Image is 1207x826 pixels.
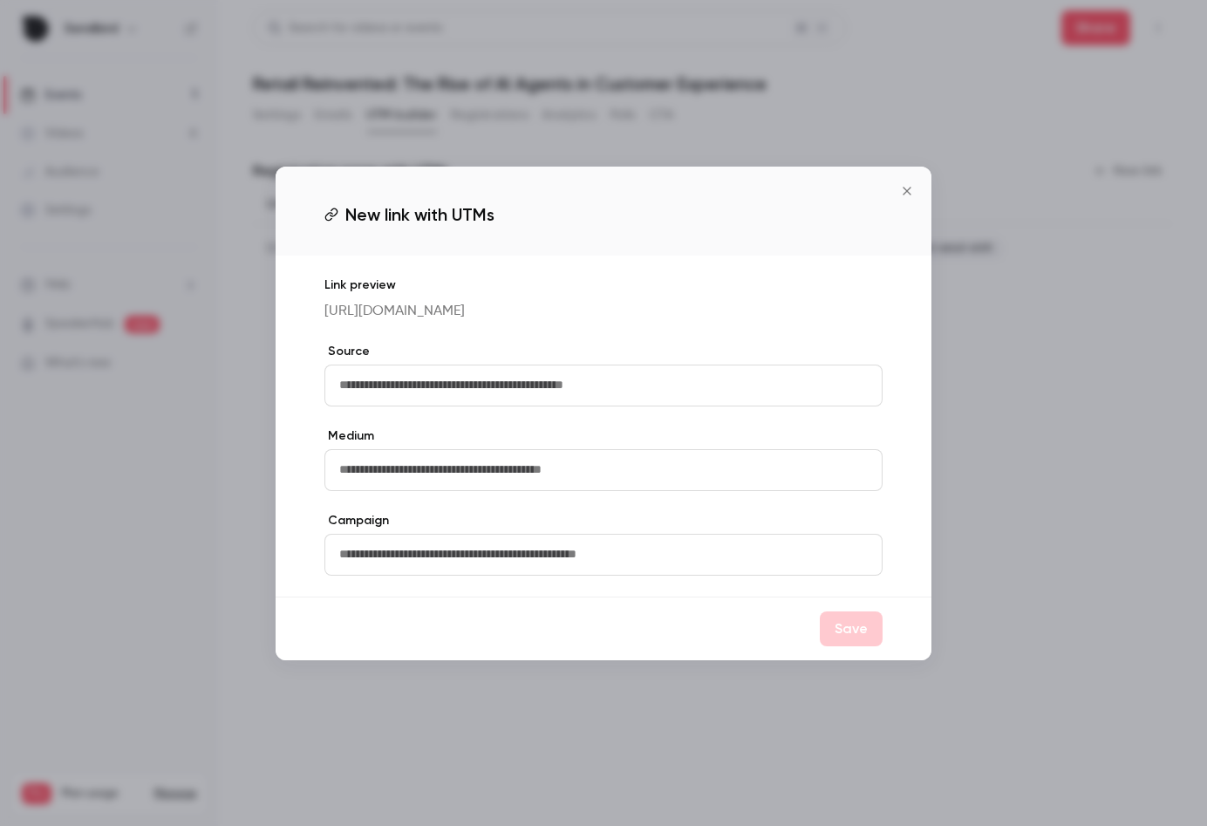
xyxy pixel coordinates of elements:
[345,201,494,228] span: New link with UTMs
[324,343,883,360] label: Source
[890,174,924,208] button: Close
[324,427,883,445] label: Medium
[324,276,883,294] p: Link preview
[324,301,883,322] p: [URL][DOMAIN_NAME]
[324,512,883,529] label: Campaign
